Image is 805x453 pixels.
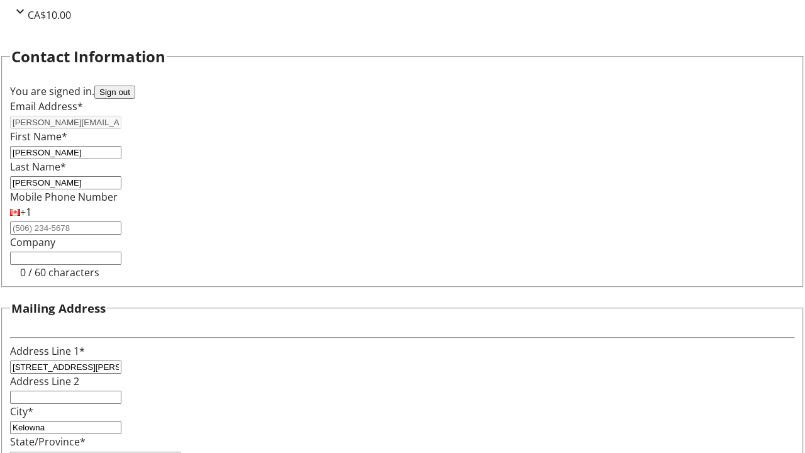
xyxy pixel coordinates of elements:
[10,160,66,174] label: Last Name*
[10,361,121,374] input: Address
[10,405,33,418] label: City*
[10,374,79,388] label: Address Line 2
[10,99,83,113] label: Email Address*
[10,435,86,449] label: State/Province*
[10,421,121,434] input: City
[10,130,67,143] label: First Name*
[94,86,135,99] button: Sign out
[28,8,71,22] span: CA$10.00
[10,235,55,249] label: Company
[10,190,118,204] label: Mobile Phone Number
[11,299,106,317] h3: Mailing Address
[20,266,99,279] tr-character-limit: 0 / 60 characters
[10,221,121,235] input: (506) 234-5678
[11,45,165,68] h2: Contact Information
[10,344,85,358] label: Address Line 1*
[10,84,795,99] div: You are signed in.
